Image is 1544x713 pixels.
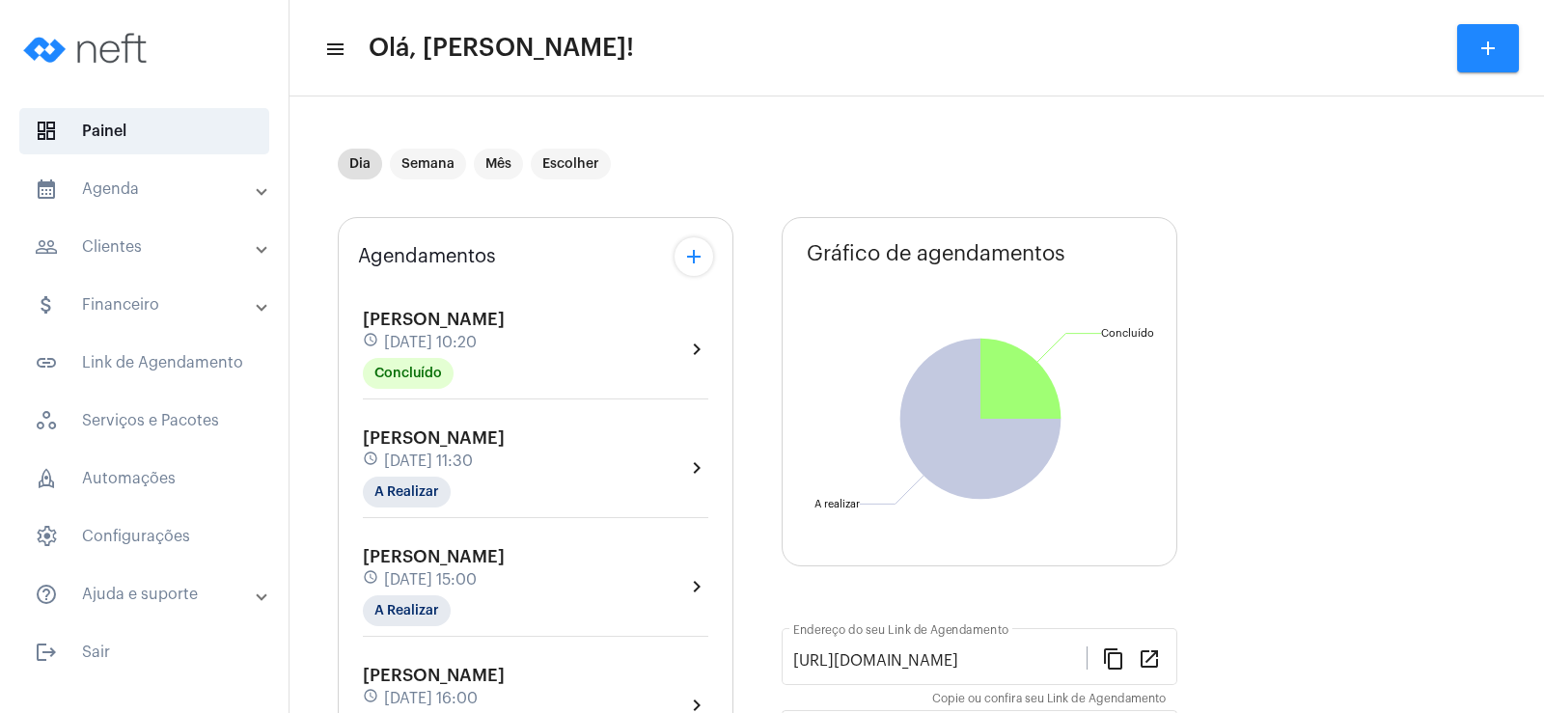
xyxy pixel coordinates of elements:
img: logo-neft-novo-2.png [15,10,160,87]
mat-icon: schedule [363,332,380,353]
mat-icon: sidenav icon [35,641,58,664]
mat-icon: sidenav icon [35,583,58,606]
span: [DATE] 15:00 [384,571,477,589]
span: [DATE] 11:30 [384,452,473,470]
mat-icon: chevron_right [685,575,708,598]
mat-chip: Concluído [363,358,454,389]
span: Configurações [19,513,269,560]
input: Link [793,652,1087,670]
span: [PERSON_NAME] [363,429,505,447]
mat-chip: Dia [338,149,382,179]
span: Sair [19,629,269,675]
span: [DATE] 16:00 [384,690,478,707]
span: Serviços e Pacotes [19,398,269,444]
mat-icon: schedule [363,688,380,709]
span: sidenav icon [35,120,58,143]
mat-expansion-panel-header: sidenav iconFinanceiro [12,282,289,328]
span: Automações [19,455,269,502]
mat-icon: sidenav icon [324,38,344,61]
text: A realizar [814,499,860,509]
mat-expansion-panel-header: sidenav iconClientes [12,224,289,270]
mat-icon: add [682,245,705,268]
mat-panel-title: Clientes [35,235,258,259]
mat-icon: sidenav icon [35,351,58,374]
mat-panel-title: Agenda [35,178,258,201]
span: Link de Agendamento [19,340,269,386]
mat-chip: Mês [474,149,523,179]
mat-chip: Semana [390,149,466,179]
span: Painel [19,108,269,154]
mat-chip: A Realizar [363,477,451,507]
mat-hint: Copie ou confira seu Link de Agendamento [932,693,1166,706]
mat-icon: open_in_new [1138,646,1161,670]
span: Gráfico de agendamentos [807,242,1065,265]
mat-expansion-panel-header: sidenav iconAjuda e suporte [12,571,289,617]
span: [DATE] 10:20 [384,334,477,351]
mat-chip: A Realizar [363,595,451,626]
span: sidenav icon [35,409,58,432]
mat-icon: sidenav icon [35,235,58,259]
mat-icon: schedule [363,569,380,590]
mat-icon: content_copy [1102,646,1125,670]
mat-chip: Escolher [531,149,611,179]
mat-expansion-panel-header: sidenav iconAgenda [12,166,289,212]
span: Olá, [PERSON_NAME]! [369,33,634,64]
span: [PERSON_NAME] [363,311,505,328]
mat-icon: schedule [363,451,380,472]
text: Concluído [1101,328,1154,339]
mat-panel-title: Financeiro [35,293,258,316]
mat-icon: chevron_right [685,338,708,361]
mat-icon: chevron_right [685,456,708,480]
span: sidenav icon [35,525,58,548]
mat-icon: sidenav icon [35,178,58,201]
span: Agendamentos [358,246,496,267]
span: [PERSON_NAME] [363,548,505,565]
mat-panel-title: Ajuda e suporte [35,583,258,606]
span: sidenav icon [35,467,58,490]
mat-icon: add [1476,37,1500,60]
mat-icon: sidenav icon [35,293,58,316]
span: [PERSON_NAME] [363,667,505,684]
